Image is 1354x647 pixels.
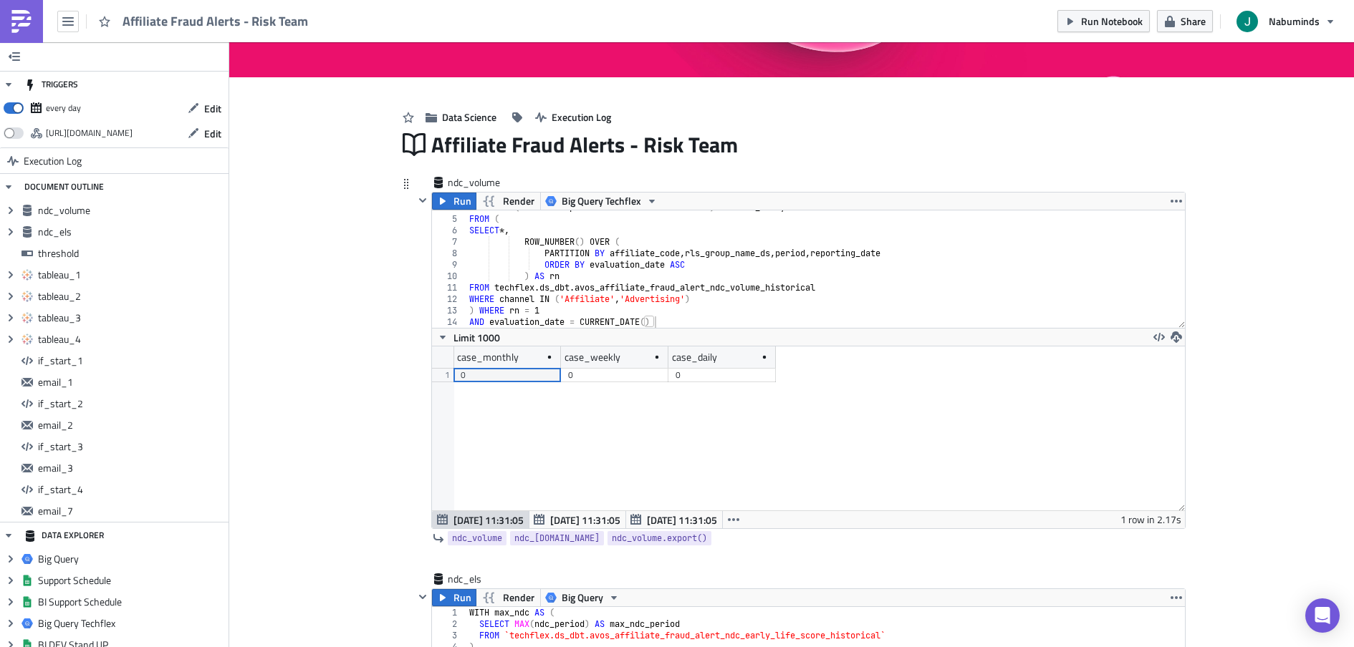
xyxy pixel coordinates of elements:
div: 1 [432,607,466,618]
span: Big Query Techflex [38,617,225,630]
body: Rich Text Area. Press ALT-0 for help. [6,6,717,455]
span: Share [1181,14,1206,29]
span: Support Schedule [38,574,225,587]
button: Run [432,193,476,210]
span: Big Query [38,553,225,565]
button: Hide content [414,192,431,209]
span: Execution Log [24,148,82,174]
div: 0 [461,368,554,382]
span: Run [453,589,471,606]
div: case_weekly [565,346,620,368]
button: [DATE] 11:31:05 [432,511,529,528]
span: Business Intelligence Reports [123,65,369,84]
span: Limit 1000 [453,330,500,345]
button: Run Notebook [1057,10,1150,32]
img: Avatar [1235,9,1259,34]
button: Big Query Techflex [540,193,663,210]
span: Edit [204,101,221,116]
span: if_start_4 [38,483,225,496]
span: if_start_3 [38,440,225,453]
div: 5 [432,213,466,225]
button: Render [476,589,541,606]
span: Run Notebook [1081,14,1143,29]
span: Affiliate Fraud Alerts - Risk Team [123,13,309,29]
div: 11 [432,282,466,293]
span: email_1 [38,376,225,389]
span: Big Query [562,589,603,606]
span: ndc_volume [452,531,502,545]
div: https://pushmetrics.io/api/v1/report/OXopa9NrK0/webhook?token=04e85e78340942fa8730ba705b4fd458 [46,122,133,144]
button: Share [1157,10,1213,32]
span: tableau_4 [38,333,225,346]
button: Limit 1000 [432,329,505,346]
span: [DATE] 11:31:05 [550,512,620,527]
a: ndc_volume [448,531,506,545]
div: 12 [432,293,466,305]
div: 3 [432,630,466,641]
span: ndc_els [448,572,505,586]
div: case_monthly [457,346,519,368]
a: ndc_[DOMAIN_NAME] [510,531,604,545]
div: 0 [676,368,769,382]
button: Render [476,193,541,210]
span: tableau_2 [38,290,225,303]
span: [DATE] 11:31:05 [453,512,524,527]
span: [DATE] 11:31:05 [647,512,717,527]
button: [DATE] 11:31:05 [625,511,723,528]
div: every day [46,97,81,119]
span: email_7 [38,505,225,517]
span: ndc_volume [38,204,225,217]
h4: Affiliate Fraud Alert: NDC Volume - Daily [123,85,688,98]
div: case_daily [672,346,717,368]
button: Edit [181,97,229,120]
span: email_2 [38,419,225,432]
span: threshold [38,247,225,260]
button: Execution Log [528,106,618,128]
span: Edit [204,126,221,141]
span: ndc_volume [448,175,505,190]
div: 0 [568,368,661,382]
div: 7 [432,236,466,248]
span: email_3 [38,462,225,475]
div: 6 [432,225,466,236]
h4: Affiliate Fraud Alert: NDC Volume - Weekly [123,85,688,98]
button: Big Query [540,589,625,606]
span: Affiliate Fraud Alerts - Risk Team [431,131,739,158]
div: 9 [432,259,466,271]
span: Render [503,589,534,606]
span: Data Science [442,110,496,125]
span: if_start_1 [38,354,225,367]
span: BI Support Schedule [38,595,225,608]
h4: Affiliate Fraud Alert: NDC Volume - Monthly [123,85,688,98]
span: tableau_3 [38,311,225,324]
span: ndc_volume.export() [612,531,707,545]
button: Run [432,589,476,606]
span: tableau_1 [38,268,225,281]
div: 13 [432,305,466,316]
span: ndc_[DOMAIN_NAME] [514,531,600,545]
div: 2 [432,618,466,630]
button: Hide content [414,588,431,605]
h4: Affiliate Fraud Alert: NDC Early Life Score [123,85,688,98]
div: TRIGGERS [24,72,78,97]
div: DOCUMENT OUTLINE [24,174,104,200]
button: Nabuminds [1228,6,1343,37]
span: Nabuminds [1269,14,1320,29]
a: ndc_volume.export() [608,531,711,545]
span: Big Query Techflex [562,193,641,210]
div: 14 [432,316,466,328]
span: ndc_els [38,225,225,238]
span: if_start_2 [38,397,225,410]
span: Render [503,193,534,210]
img: PushMetrics [10,10,33,33]
div: 10 [432,271,466,282]
span: Run [453,193,471,210]
span: Execution Log [552,110,611,125]
div: DATA EXPLORER [24,522,104,548]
